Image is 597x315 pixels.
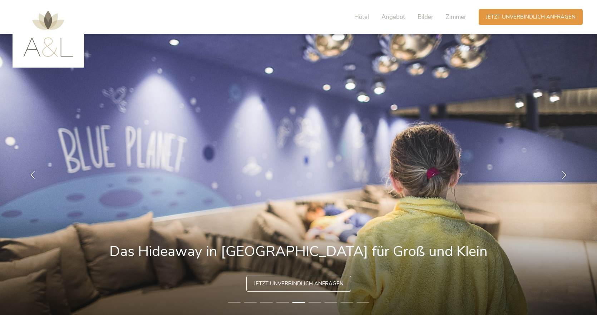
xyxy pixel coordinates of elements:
[254,280,344,287] span: Jetzt unverbindlich anfragen
[354,13,369,21] span: Hotel
[381,13,405,21] span: Angebot
[23,11,73,57] img: AMONTI & LUNARIS Wellnessresort
[418,13,433,21] span: Bilder
[446,13,466,21] span: Zimmer
[486,13,576,21] span: Jetzt unverbindlich anfragen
